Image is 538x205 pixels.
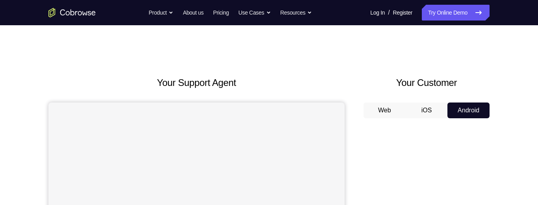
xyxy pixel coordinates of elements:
[280,5,312,20] button: Resources
[364,76,490,90] h2: Your Customer
[238,5,271,20] button: Use Cases
[447,102,490,118] button: Android
[370,5,385,20] a: Log In
[393,5,412,20] a: Register
[364,102,406,118] button: Web
[388,8,390,17] span: /
[149,5,174,20] button: Product
[406,102,448,118] button: iOS
[48,76,345,90] h2: Your Support Agent
[183,5,203,20] a: About us
[422,5,490,20] a: Try Online Demo
[48,8,96,17] a: Go to the home page
[213,5,229,20] a: Pricing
